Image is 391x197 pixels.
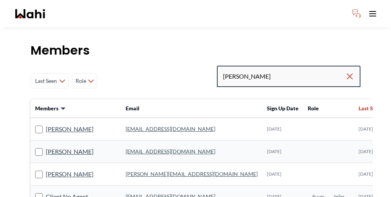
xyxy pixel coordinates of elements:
button: Members [35,105,66,112]
button: Last Seen [359,105,390,112]
td: [DATE] [262,140,303,163]
button: Toggle open navigation menu [365,6,380,21]
a: [PERSON_NAME] [46,147,94,157]
a: [PERSON_NAME][EMAIL_ADDRESS][DOMAIN_NAME] [126,171,258,177]
span: Last Seen [359,105,382,112]
td: [DATE] [262,163,303,186]
a: [EMAIL_ADDRESS][DOMAIN_NAME] [126,126,215,132]
span: Email [126,105,139,111]
button: Clear search [345,69,354,83]
td: [DATE] [262,118,303,140]
a: [PERSON_NAME] [46,124,94,134]
a: [PERSON_NAME] [46,169,94,179]
span: Last Seen [34,74,58,88]
span: Members [35,105,58,112]
span: Role [75,74,86,88]
span: Role [308,105,319,111]
a: Wahi homepage [15,9,45,18]
span: Sign Up Date [267,105,299,111]
h1: Members [31,43,360,58]
input: Search input [223,69,345,83]
a: [EMAIL_ADDRESS][DOMAIN_NAME] [126,148,215,155]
